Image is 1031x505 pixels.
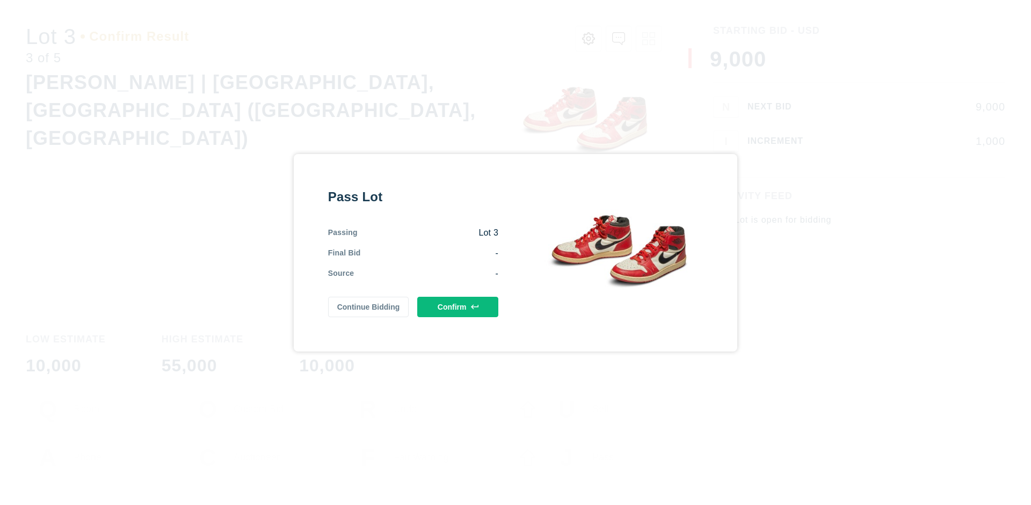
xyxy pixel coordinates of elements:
[358,227,498,239] div: Lot 3
[328,297,409,317] button: Continue Bidding
[417,297,498,317] button: Confirm
[361,247,498,259] div: -
[328,268,354,280] div: Source
[328,247,361,259] div: Final Bid
[328,188,498,206] div: Pass Lot
[328,227,358,239] div: Passing
[354,268,498,280] div: -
